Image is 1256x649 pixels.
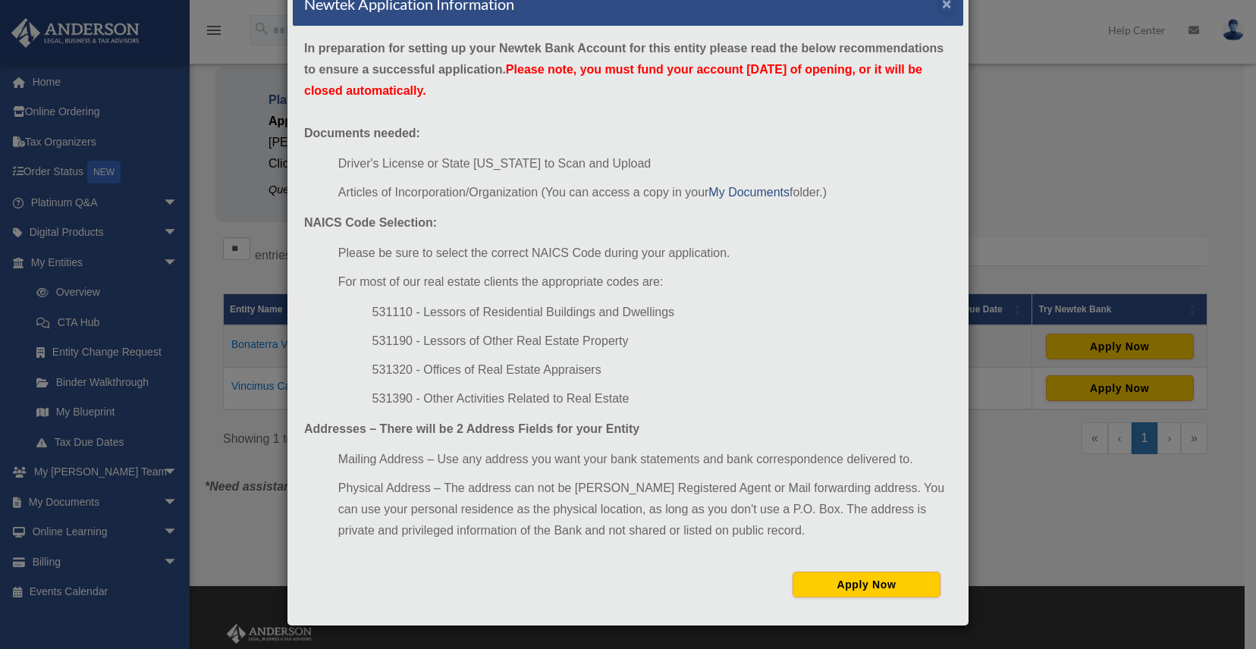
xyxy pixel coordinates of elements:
[304,63,922,97] span: Please note, you must fund your account [DATE] of opening, or it will be closed automatically.
[338,243,952,264] li: Please be sure to select the correct NAICS Code during your application.
[338,478,952,541] li: Physical Address – The address can not be [PERSON_NAME] Registered Agent or Mail forwarding addre...
[338,449,952,470] li: Mailing Address – Use any address you want your bank statements and bank correspondence delivered...
[372,388,952,409] li: 531390 - Other Activities Related to Real Estate
[338,153,952,174] li: Driver's License or State [US_STATE] to Scan and Upload
[304,42,944,97] strong: In preparation for setting up your Newtek Bank Account for this entity please read the below reco...
[372,359,952,381] li: 531320 - Offices of Real Estate Appraisers
[338,182,952,203] li: Articles of Incorporation/Organization (You can access a copy in your folder.)
[708,186,790,199] a: My Documents
[304,216,437,229] strong: NAICS Code Selection:
[372,302,952,323] li: 531110 - Lessors of Residential Buildings and Dwellings
[372,331,952,352] li: 531190 - Lessors of Other Real Estate Property
[793,572,940,597] button: Apply Now
[304,127,420,140] strong: Documents needed:
[304,422,639,435] strong: Addresses – There will be 2 Address Fields for your Entity
[338,271,952,293] li: For most of our real estate clients the appropriate codes are:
